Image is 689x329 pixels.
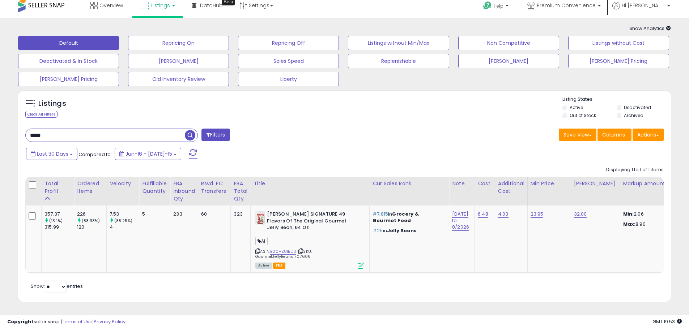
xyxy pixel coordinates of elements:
button: Sales Speed [238,54,339,68]
label: Out of Stock [570,112,596,118]
div: FBA Total Qty [234,180,247,203]
div: Ordered Items [77,180,103,195]
button: Listings without Cost [568,36,669,50]
div: Rsvd. FC Transfers [201,180,228,195]
button: Deactivated & In Stock [18,54,119,68]
span: AI [255,237,268,245]
span: Compared to: [78,151,112,158]
span: FBA [273,263,285,269]
span: Jun-16 - [DATE]-15 [126,150,172,157]
div: 357.37 [44,211,74,217]
p: 2.06 [623,211,683,217]
span: DataHub [200,2,223,9]
span: Last 30 Days [37,150,68,157]
div: 315.99 [44,224,74,230]
button: Non Competitive [458,36,559,50]
button: Liberty [238,72,339,86]
a: 6.48 [478,211,488,218]
button: Repricing Off [238,36,339,50]
button: Default [18,36,119,50]
span: Show Analytics [629,25,671,32]
b: [PERSON_NAME] SIGNATURE 49 Flavors Of The Original Gourmet Jelly Bean, 64 Oz [267,211,355,233]
div: [PERSON_NAME] [574,180,617,187]
div: Note [452,180,472,187]
div: ASIN: [255,211,364,268]
button: Repricing On [128,36,229,50]
div: FBA inbound Qty [173,180,195,203]
button: Old Inventory Review [128,72,229,86]
a: Terms of Use [62,318,93,325]
div: 60 [201,211,225,217]
i: Get Help [483,1,492,10]
span: Columns [602,131,625,138]
div: Title [254,180,366,187]
button: Jun-16 - [DATE]-15 [115,148,181,160]
div: 5 [142,211,165,217]
div: Min Price [531,180,568,187]
div: 226 [77,211,106,217]
h5: Listings [38,99,66,109]
a: Privacy Policy [94,318,126,325]
a: B00HZU1EDU [270,248,296,255]
div: 7.53 [110,211,139,217]
span: Hi [PERSON_NAME] [622,2,665,9]
button: Replenishable [348,54,449,68]
p: Listing States: [562,96,671,103]
span: 2025-08-15 19:53 GMT [652,318,682,325]
button: Columns [597,129,631,141]
div: Additional Cost [498,180,524,195]
div: Markup Amount [623,180,686,187]
strong: Min: [623,211,634,217]
span: Grocery & Gourmet Food [373,211,419,224]
p: in [373,228,443,234]
small: (88.33%) [82,218,100,224]
small: (88.25%) [114,218,132,224]
a: 32.00 [574,211,587,218]
div: 120 [77,224,106,230]
label: Deactivated [624,104,651,111]
button: Actions [633,129,664,141]
button: Listings without Min/Max [348,36,449,50]
button: Last 30 Days [26,148,77,160]
span: | SKU: GourmetJellyBeans1707606 [255,248,312,259]
div: Velocity [110,180,136,187]
a: 4.03 [498,211,509,218]
div: Cost [478,180,492,187]
div: Cur Sales Rank [373,180,446,187]
div: 4 [110,224,139,230]
strong: Copyright [7,318,34,325]
div: Fulfillable Quantity [142,180,167,195]
div: Clear All Filters [25,111,58,118]
span: Show: entries [31,283,83,290]
span: Help [494,3,503,9]
strong: Max: [623,221,636,228]
label: Active [570,104,583,111]
div: Total Profit [44,180,71,195]
a: [DATE] to 8/2026 [452,211,469,231]
a: 23.95 [531,211,544,218]
p: in [373,211,443,224]
img: 41FKjs7TXQL._SL40_.jpg [255,211,265,225]
a: Hi [PERSON_NAME] [612,2,670,18]
div: seller snap | | [7,319,126,325]
span: #7,815 [373,211,388,217]
button: [PERSON_NAME] [128,54,229,68]
small: (13.1%) [49,218,63,224]
div: Displaying 1 to 1 of 1 items [606,166,664,173]
span: #25 [373,227,383,234]
button: [PERSON_NAME] [458,54,559,68]
p: 8.90 [623,221,683,228]
button: [PERSON_NAME] Pricing [568,54,669,68]
div: 323 [234,211,245,217]
label: Archived [624,112,643,118]
span: Overview [99,2,123,9]
div: 233 [173,211,192,217]
button: Save View [559,129,596,141]
span: Listings [151,2,170,9]
span: Premium Convenience [537,2,596,9]
button: [PERSON_NAME] Pricing [18,72,119,86]
span: Jelly Beans [387,227,417,234]
span: All listings currently available for purchase on Amazon [255,263,272,269]
button: Filters [201,129,230,141]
